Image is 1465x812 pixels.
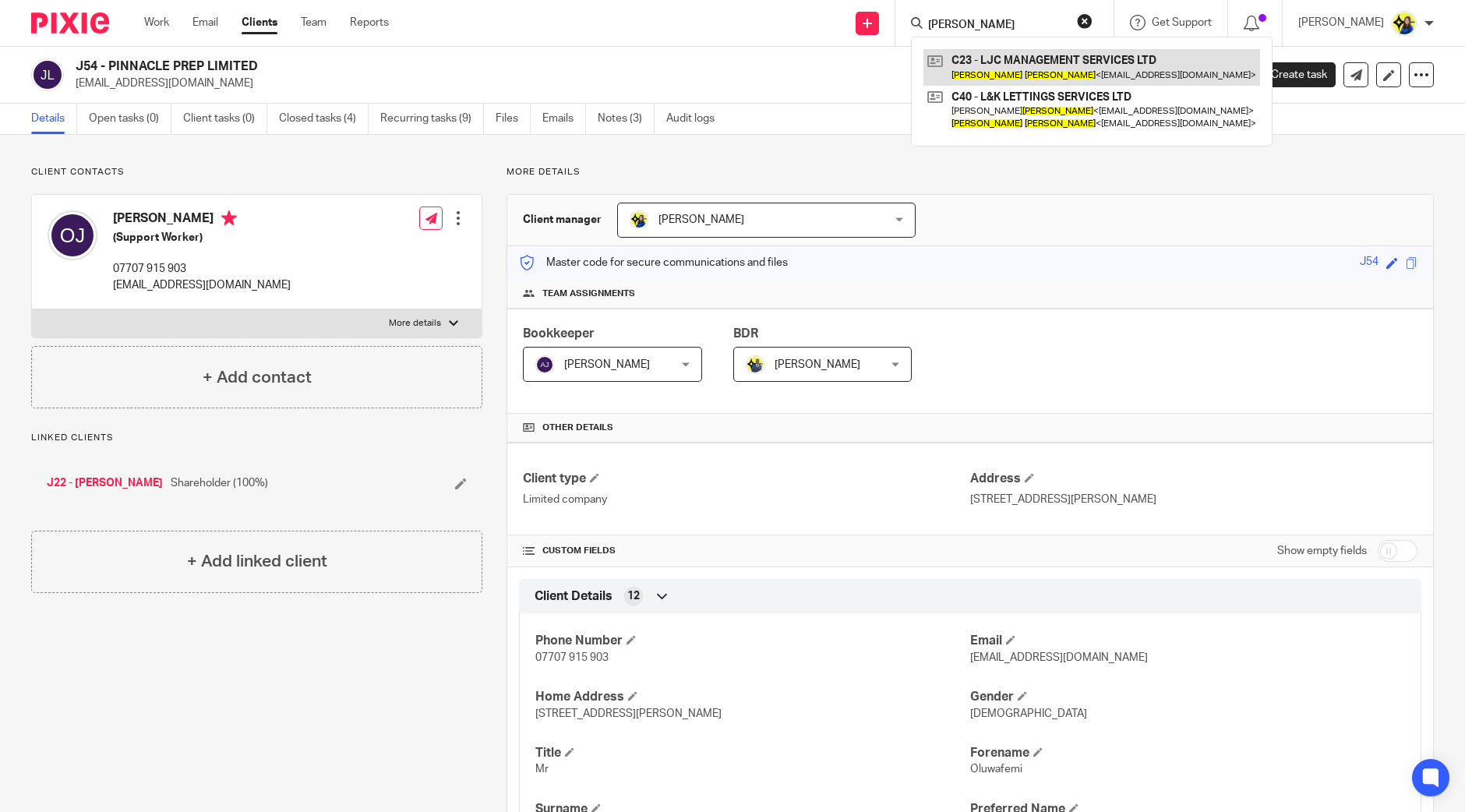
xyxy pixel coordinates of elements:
p: [EMAIL_ADDRESS][DOMAIN_NAME] [113,277,291,293]
h4: Email [970,633,1405,649]
input: Search [927,19,1067,33]
span: [EMAIL_ADDRESS][DOMAIN_NAME] [970,652,1148,663]
p: Client contacts [31,166,482,178]
a: Work [144,15,169,30]
p: Master code for secure communications and files [519,255,788,270]
a: J22 - [PERSON_NAME] [47,475,163,491]
p: More details [507,166,1434,178]
p: 07707 915 903 [113,261,291,277]
span: Other details [542,422,613,434]
span: [PERSON_NAME] [775,359,860,370]
a: Audit logs [666,104,726,134]
p: Limited company [523,492,970,507]
span: Shareholder (100%) [171,475,268,491]
span: Team assignments [542,288,635,300]
span: [PERSON_NAME] [564,359,650,370]
h3: Client manager [523,212,602,228]
img: Dennis-Starbridge.jpg [746,355,764,374]
h4: + Add contact [203,365,312,390]
label: Show empty fields [1277,543,1367,559]
h4: Forename [970,745,1405,761]
a: Create task [1245,62,1336,87]
h4: [PERSON_NAME] [113,210,291,230]
i: Primary [221,210,237,226]
span: Mr [535,764,549,775]
p: Linked clients [31,432,482,444]
a: Reports [350,15,389,30]
span: Oluwafemi [970,764,1022,775]
img: Bobo-Starbridge%201.jpg [630,210,648,229]
img: svg%3E [31,58,64,91]
p: More details [389,317,441,330]
span: 07707 915 903 [535,652,609,663]
a: Files [496,104,531,134]
button: Clear [1077,13,1093,29]
a: Emails [542,104,586,134]
span: Bookkeeper [523,327,595,340]
p: [STREET_ADDRESS][PERSON_NAME] [970,492,1417,507]
span: Get Support [1152,17,1212,28]
h5: (Support Worker) [113,230,291,245]
img: Bobo-Starbridge%201.jpg [1392,11,1417,36]
span: [PERSON_NAME] [658,214,744,225]
span: BDR [733,327,758,340]
a: Clients [242,15,277,30]
span: 12 [627,588,640,604]
p: [EMAIL_ADDRESS][DOMAIN_NAME] [76,76,1222,91]
h4: Phone Number [535,633,970,649]
h4: Address [970,471,1417,487]
h4: Title [535,745,970,761]
h4: Client type [523,471,970,487]
a: Client tasks (0) [183,104,267,134]
a: Open tasks (0) [89,104,171,134]
h4: + Add linked client [187,549,327,574]
img: svg%3E [48,210,97,260]
img: Pixie [31,12,109,34]
span: [DEMOGRAPHIC_DATA] [970,708,1087,719]
h4: Home Address [535,689,970,705]
h2: J54 - PINNACLE PREP LIMITED [76,58,993,75]
a: Details [31,104,77,134]
span: [STREET_ADDRESS][PERSON_NAME] [535,708,722,719]
img: svg%3E [535,355,554,374]
div: J54 [1360,254,1379,272]
h4: CUSTOM FIELDS [523,545,970,557]
p: [PERSON_NAME] [1298,15,1384,30]
a: Closed tasks (4) [279,104,369,134]
span: Client Details [535,588,612,605]
a: Team [301,15,327,30]
a: Email [192,15,218,30]
a: Recurring tasks (9) [380,104,484,134]
h4: Gender [970,689,1405,705]
a: Notes (3) [598,104,655,134]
